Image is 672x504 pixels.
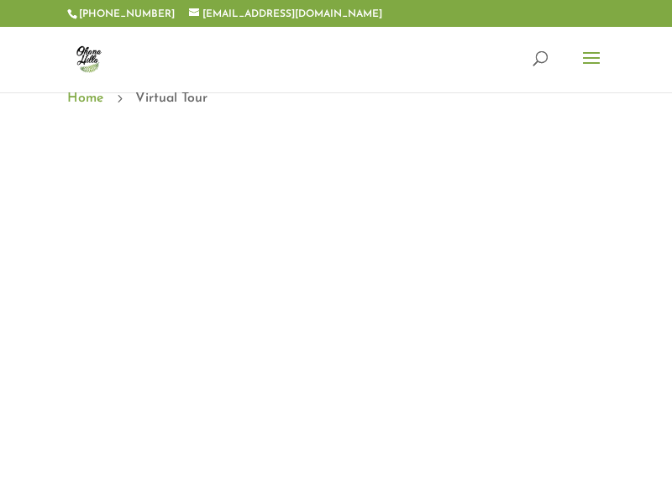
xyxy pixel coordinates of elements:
[189,9,382,19] a: [EMAIL_ADDRESS][DOMAIN_NAME]
[71,40,107,76] img: ohana-hills
[79,9,175,19] a: [PHONE_NUMBER]
[112,91,127,106] span: 5
[135,87,207,109] span: Virtual Tour
[67,87,103,109] a: Home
